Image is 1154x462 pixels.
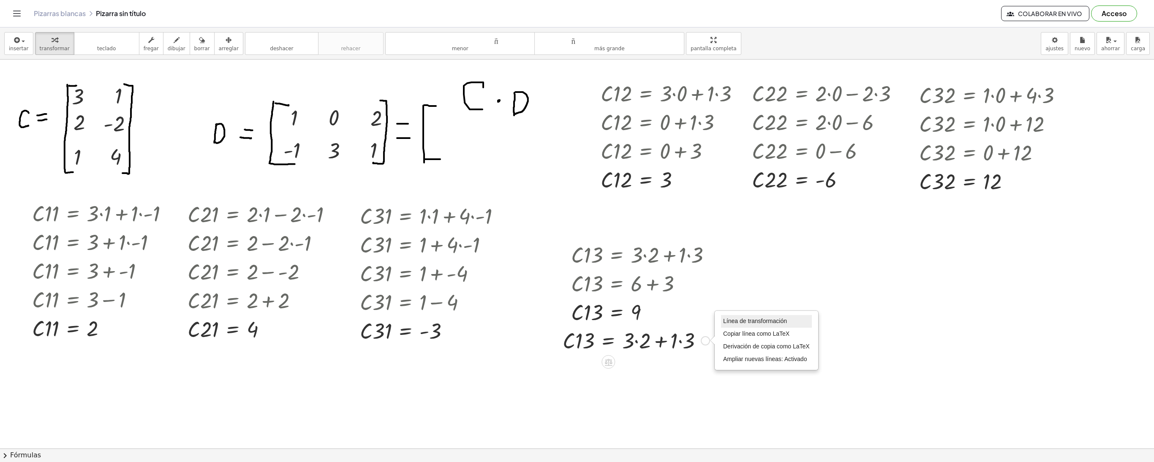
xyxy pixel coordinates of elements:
font: Ampliar nuevas líneas: Activado [723,356,807,362]
font: Colaborar en vivo [1018,10,1082,17]
font: fregar [144,46,159,52]
font: ahorrar [1101,46,1120,52]
font: deshacer [250,36,314,44]
button: tamaño_del_formatomás grande [534,32,684,55]
button: borrar [190,32,215,55]
button: tecladoteclado [74,32,139,55]
font: dibujar [168,46,185,52]
font: teclado [97,46,116,52]
font: tamaño_del_formato [539,36,680,44]
button: fregar [139,32,163,55]
font: nuevo [1075,46,1090,52]
font: arreglar [219,46,239,52]
font: ajustes [1045,46,1064,52]
font: menor [452,46,468,52]
font: carga [1131,46,1145,52]
font: insertar [9,46,29,52]
button: insertar [4,32,33,55]
font: teclado [79,36,135,44]
button: deshacerdeshacer [245,32,318,55]
button: transformar [35,32,74,55]
button: pantalla completa [686,32,741,55]
button: ahorrar [1097,32,1124,55]
font: deshacer [270,46,293,52]
button: dibujar [163,32,190,55]
button: Colaborar en vivo [1001,6,1089,21]
button: carga [1126,32,1150,55]
font: rehacer [341,46,360,52]
font: transformar [40,46,70,52]
button: ajustes [1041,32,1068,55]
font: Acceso [1102,9,1127,18]
font: borrar [194,46,210,52]
font: pantalla completa [691,46,737,52]
font: Línea de transformación [723,318,787,324]
font: Copiar línea como LaTeX [723,330,789,337]
button: Cambiar navegación [10,7,24,20]
font: Fórmulas [10,451,41,459]
button: nuevo [1070,32,1095,55]
font: rehacer [323,36,379,44]
button: tamaño_del_formatomenor [385,32,535,55]
font: Derivación de copia como LaTeX [723,343,810,350]
button: rehacerrehacer [318,32,384,55]
font: más grande [594,46,625,52]
button: Acceso [1091,5,1137,22]
a: Pizarras blancas [34,9,86,18]
button: arreglar [214,32,243,55]
font: tamaño_del_formato [390,36,531,44]
div: Aplique la misma matemática a ambos lados de la ecuación. [601,355,615,369]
